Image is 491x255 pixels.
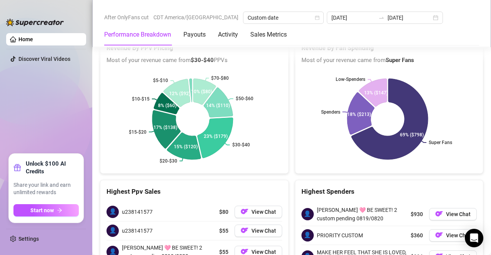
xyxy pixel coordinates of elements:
text: $20-$30 [160,158,177,164]
span: 👤 [107,225,119,237]
span: gift [13,164,21,171]
text: Super Fans [428,140,452,145]
b: Super Fans [386,57,414,64]
button: OFView Chat [235,206,282,218]
b: $30-$40 [191,57,214,64]
a: Settings [18,236,39,242]
div: Open Intercom Messenger [465,229,483,247]
span: Most of your revenue came from [301,56,477,65]
span: $80 [219,208,228,216]
h5: Revenue By Fan Spending [301,44,477,53]
span: View Chat [251,209,276,215]
img: OF [435,210,443,218]
span: Share your link and earn unlimited rewards [13,181,79,196]
span: $55 [219,226,228,235]
span: $360 [411,231,423,240]
span: [PERSON_NAME] 🩷 BE SWEET! 2 custom pending 0819/0820 [317,206,408,223]
span: 👤 [301,229,314,242]
span: to [378,15,384,21]
input: End date [388,13,431,22]
span: CDT America/[GEOGRAPHIC_DATA] [153,12,238,23]
text: $5-$10 [153,78,168,83]
text: $70-$80 [211,75,229,81]
span: Most of your revenue came from PPVs [107,56,282,65]
span: View Chat [251,249,276,255]
span: calendar [315,15,320,20]
a: Discover Viral Videos [18,56,70,62]
text: $30-$40 [232,142,250,148]
span: $930 [411,210,423,218]
button: OFView Chat [429,229,477,242]
text: $50-$60 [236,96,253,101]
img: OF [435,231,443,239]
text: Low-Spenders [336,77,365,82]
span: View Chat [446,211,471,217]
h5: Revenue By PPV Pricing [107,44,282,53]
a: Home [18,36,33,42]
div: Highest Spenders [301,186,477,197]
span: u238141577 [122,208,153,216]
text: $15-$20 [129,129,146,134]
span: 👤 [301,208,314,220]
span: 👤 [107,206,119,218]
div: Payouts [183,30,206,39]
button: Start nowarrow-right [13,204,79,216]
input: Start date [331,13,375,22]
span: Custom date [248,12,319,23]
button: OFView Chat [235,225,282,237]
span: u238141577 [122,226,153,235]
div: Highest Ppv Sales [107,186,282,197]
span: Start now [30,207,54,213]
span: View Chat [446,232,471,238]
strong: Unlock $100 AI Credits [26,160,79,175]
span: After OnlyFans cut [104,12,149,23]
button: OFView Chat [429,208,477,220]
span: swap-right [378,15,384,21]
span: PRIORITY CUSTOM [317,231,363,240]
text: Spenders [321,109,340,114]
div: Performance Breakdown [104,30,171,39]
img: logo-BBDzfeDw.svg [6,18,64,26]
div: Sales Metrics [250,30,287,39]
text: $10-$15 [132,96,150,102]
span: View Chat [251,228,276,234]
span: arrow-right [57,208,62,213]
img: OF [241,226,248,234]
img: OF [241,208,248,215]
div: Activity [218,30,238,39]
